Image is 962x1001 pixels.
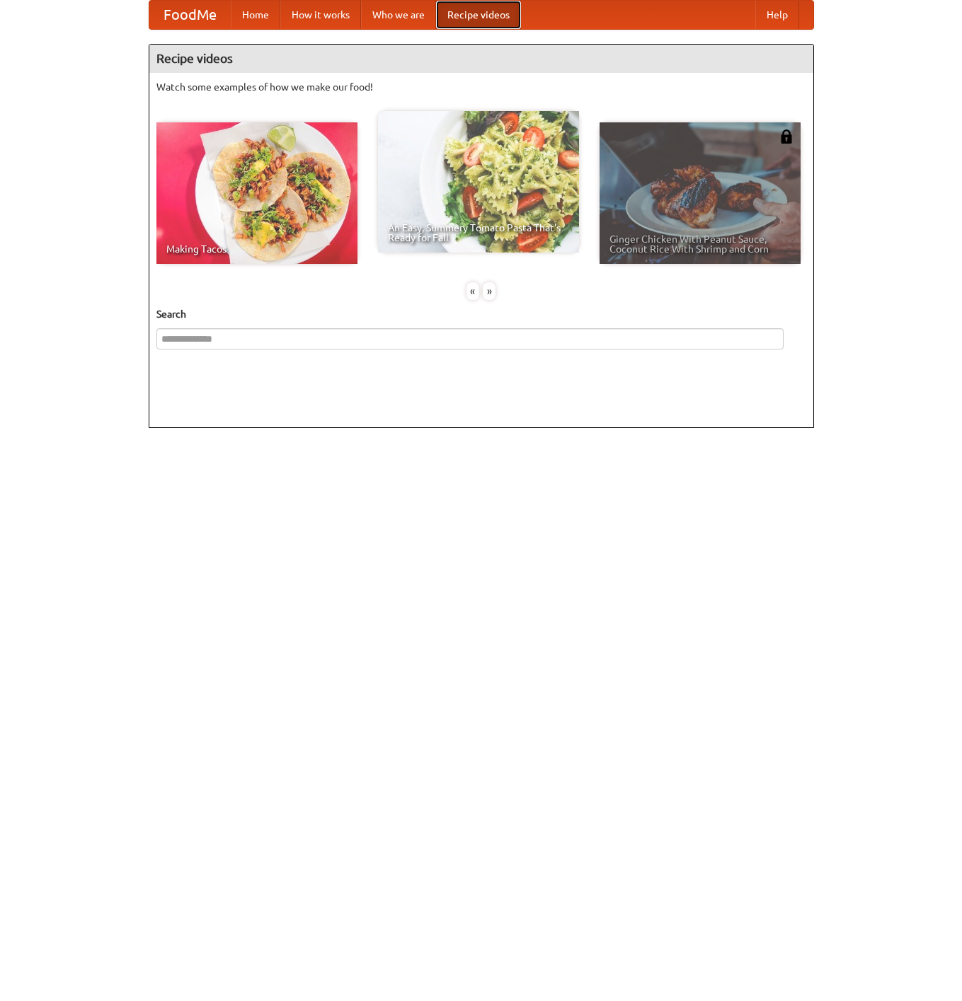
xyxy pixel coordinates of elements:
a: Home [231,1,280,29]
a: An Easy, Summery Tomato Pasta That's Ready for Fall [378,111,579,253]
a: Making Tacos [156,122,357,264]
span: An Easy, Summery Tomato Pasta That's Ready for Fall [388,223,569,243]
a: How it works [280,1,361,29]
a: FoodMe [149,1,231,29]
h5: Search [156,307,806,321]
img: 483408.png [779,129,794,144]
a: Who we are [361,1,436,29]
a: Recipe videos [436,1,521,29]
span: Making Tacos [166,244,348,254]
div: » [483,282,496,300]
h4: Recipe videos [149,45,813,73]
a: Help [755,1,799,29]
p: Watch some examples of how we make our food! [156,80,806,94]
div: « [466,282,479,300]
